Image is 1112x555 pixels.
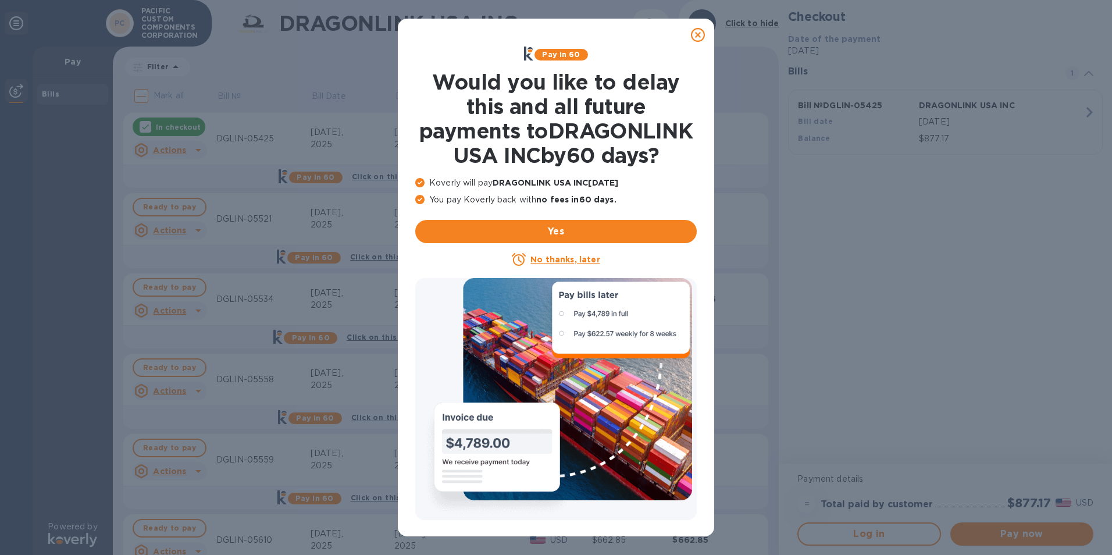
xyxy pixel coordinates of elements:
[415,177,697,189] p: Koverly will pay
[425,225,687,239] span: Yes
[415,70,697,168] h1: Would you like to delay this and all future payments to DRAGONLINK USA INC by 60 days ?
[415,220,697,243] button: Yes
[530,255,600,264] u: No thanks, later
[415,194,697,206] p: You pay Koverly back with
[542,50,580,59] b: Pay in 60
[536,195,616,204] b: no fees in 60 days .
[493,178,618,187] b: DRAGONLINK USA INC [DATE]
